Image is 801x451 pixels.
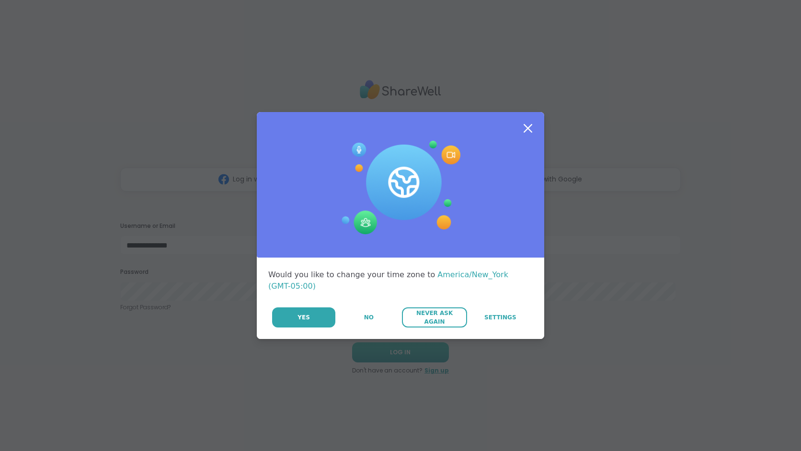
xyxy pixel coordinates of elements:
span: Never Ask Again [407,309,462,326]
span: Yes [298,313,310,322]
span: Settings [484,313,516,322]
span: America/New_York (GMT-05:00) [268,270,508,291]
button: Yes [272,307,335,327]
a: Settings [468,307,533,327]
div: Would you like to change your time zone to [268,269,533,292]
span: No [364,313,374,322]
img: Session Experience [341,141,460,235]
button: No [336,307,401,327]
button: Never Ask Again [402,307,467,327]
